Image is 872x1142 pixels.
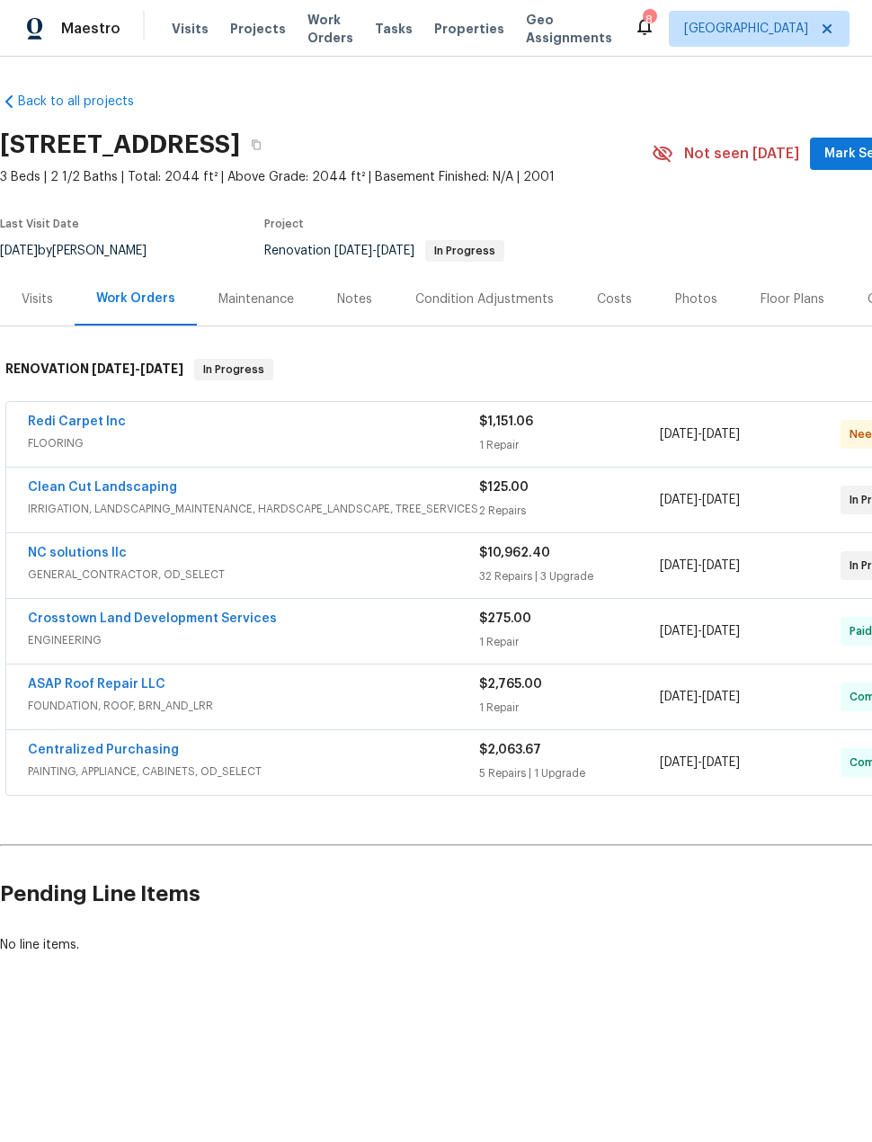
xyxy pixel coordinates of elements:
[702,428,740,441] span: [DATE]
[28,481,177,494] a: Clean Cut Landscaping
[660,754,740,772] span: -
[230,20,286,38] span: Projects
[479,633,660,651] div: 1 Repair
[660,491,740,509] span: -
[660,688,740,706] span: -
[660,559,698,572] span: [DATE]
[28,566,479,584] span: GENERAL_CONTRACTOR, OD_SELECT
[264,219,304,229] span: Project
[660,494,698,506] span: [DATE]
[479,481,529,494] span: $125.00
[702,494,740,506] span: [DATE]
[240,129,272,161] button: Copy Address
[479,436,660,454] div: 1 Repair
[334,245,414,257] span: -
[526,11,612,47] span: Geo Assignments
[479,547,550,559] span: $10,962.40
[660,557,740,575] span: -
[597,290,632,308] div: Costs
[22,290,53,308] div: Visits
[334,245,372,257] span: [DATE]
[28,697,479,715] span: FOUNDATION, ROOF, BRN_AND_LRR
[479,415,533,428] span: $1,151.06
[427,245,503,256] span: In Progress
[702,691,740,703] span: [DATE]
[28,744,179,756] a: Centralized Purchasing
[479,744,541,756] span: $2,063.67
[702,559,740,572] span: [DATE]
[140,362,183,375] span: [DATE]
[28,434,479,452] span: FLOORING
[28,631,479,649] span: ENGINEERING
[172,20,209,38] span: Visits
[307,11,353,47] span: Work Orders
[479,567,660,585] div: 32 Repairs | 3 Upgrade
[702,756,740,769] span: [DATE]
[5,359,183,380] h6: RENOVATION
[660,428,698,441] span: [DATE]
[218,290,294,308] div: Maintenance
[28,678,165,691] a: ASAP Roof Repair LLC
[28,415,126,428] a: Redi Carpet Inc
[684,145,799,163] span: Not seen [DATE]
[479,678,542,691] span: $2,765.00
[28,547,127,559] a: NC solutions llc
[96,290,175,308] div: Work Orders
[264,245,504,257] span: Renovation
[337,290,372,308] div: Notes
[28,763,479,781] span: PAINTING, APPLIANCE, CABINETS, OD_SELECT
[643,11,655,29] div: 8
[660,425,740,443] span: -
[28,612,277,625] a: Crosstown Land Development Services
[761,290,824,308] div: Floor Plans
[434,20,504,38] span: Properties
[377,245,414,257] span: [DATE]
[660,625,698,638] span: [DATE]
[196,361,271,379] span: In Progress
[479,699,660,717] div: 1 Repair
[61,20,120,38] span: Maestro
[28,500,479,518] span: IRRIGATION, LANDSCAPING_MAINTENANCE, HARDSCAPE_LANDSCAPE, TREE_SERVICES
[92,362,183,375] span: -
[702,625,740,638] span: [DATE]
[479,612,531,625] span: $275.00
[684,20,808,38] span: [GEOGRAPHIC_DATA]
[675,290,717,308] div: Photos
[375,22,413,35] span: Tasks
[479,502,660,520] div: 2 Repairs
[660,691,698,703] span: [DATE]
[415,290,554,308] div: Condition Adjustments
[660,622,740,640] span: -
[92,362,135,375] span: [DATE]
[660,756,698,769] span: [DATE]
[479,764,660,782] div: 5 Repairs | 1 Upgrade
